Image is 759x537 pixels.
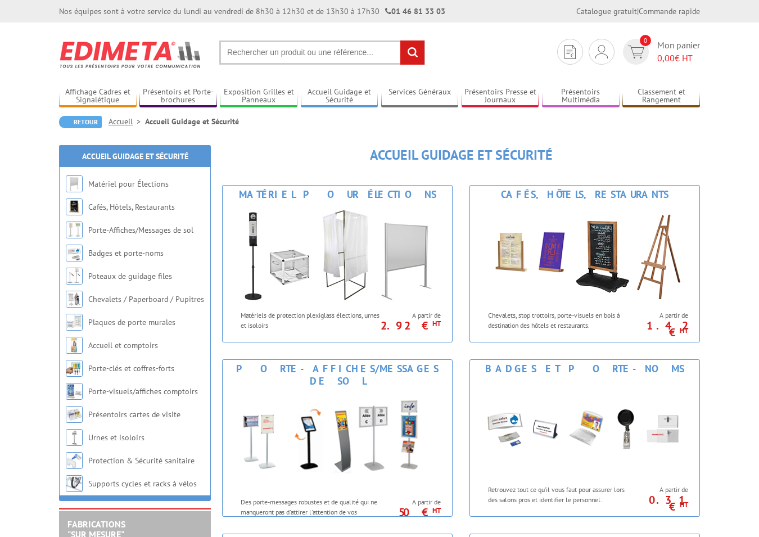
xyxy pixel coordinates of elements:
[59,6,445,17] div: Nos équipes sont à votre service du lundi au vendredi de 8h30 à 12h30 et de 13h30 à 17h30
[66,222,83,238] img: Porte-Affiches/Messages de sol
[109,116,145,127] a: Accueil
[88,271,172,281] a: Poteaux de guidage files
[88,202,175,212] a: Cafés, Hôtels, Restaurants
[657,39,700,65] span: Mon panier
[66,360,83,377] img: Porte-clés et coffres-forts
[469,185,700,342] a: Cafés, Hôtels, Restaurants Cafés, Hôtels, Restaurants Chevalets, stop trottoirs, porte-visuels en...
[488,485,627,504] p: Retrouvez tout ce qu’il vous faut pour assurer lors des salons pros et identifier le personnel.
[432,319,441,328] sup: HT
[628,46,644,58] img: devis rapide
[432,506,441,515] sup: HT
[88,455,195,466] a: Protection & Sécurité sanitaire
[88,317,175,327] a: Plaques de porte murales
[631,485,688,494] span: A partir de
[88,363,174,373] a: Porte-clés et coffres-forts
[625,322,688,336] p: 1.42 €
[383,311,441,320] span: A partir de
[66,475,83,492] img: Supports cycles et racks à vélos
[66,337,83,354] img: Accueil et comptoirs
[88,386,198,396] a: Porte-visuels/affiches comptoirs
[680,326,688,335] sup: HT
[88,225,193,235] a: Porte-Affiches/Messages de sol
[383,498,441,507] span: A partir de
[481,378,689,479] img: Badges et porte-noms
[625,497,688,510] p: 0.31 €
[88,409,180,419] a: Présentoirs cartes de visite
[225,188,449,201] div: Matériel pour Élections
[241,310,380,330] p: Matériels de protection plexiglass élections, urnes et isoloirs
[378,509,441,516] p: 50 €
[241,497,380,526] p: Des porte-messages robustes et de qualité qui ne manqueront pas d'attirer l'attention de vos pass...
[542,87,620,106] a: Présentoirs Multimédia
[301,87,378,106] a: Accueil Guidage et Sécurité
[595,45,608,58] img: devis rapide
[680,500,688,509] sup: HT
[66,429,83,446] img: Urnes et isoloirs
[657,52,675,64] span: 0,00
[66,198,83,215] img: Cafés, Hôtels, Restaurants
[66,383,83,400] img: Porte-visuels/affiches comptoirs
[139,87,217,106] a: Présentoirs et Porte-brochures
[385,6,445,16] strong: 01 46 81 33 03
[400,40,424,65] input: rechercher
[473,363,697,375] div: Badges et porte-noms
[88,340,158,350] a: Accueil et comptoirs
[233,204,441,305] img: Matériel pour Élections
[220,87,297,106] a: Exposition Grilles et Panneaux
[88,294,204,304] a: Chevalets / Paperboard / Pupitres
[622,87,700,106] a: Classement et Rangement
[488,310,627,330] p: Chevalets, stop trottoirs, porte-visuels en bois à destination des hôtels et restaurants.
[378,322,441,329] p: 2.92 €
[222,359,453,517] a: Porte-Affiches/Messages de sol Porte-Affiches/Messages de sol Des porte-messages robustes et de q...
[59,34,202,75] img: Edimeta
[66,452,83,469] img: Protection & Sécurité sanitaire
[657,52,700,65] span: € HT
[225,363,449,387] div: Porte-Affiches/Messages de sol
[88,248,164,258] a: Badges et porte-noms
[59,116,102,128] a: Retour
[473,188,697,201] div: Cafés, Hôtels, Restaurants
[564,45,576,59] img: devis rapide
[639,6,700,16] a: Commande rapide
[219,40,425,65] input: Rechercher un produit ou une référence...
[233,390,441,491] img: Porte-Affiches/Messages de sol
[576,6,700,17] div: |
[145,116,239,127] li: Accueil Guidage et Sécurité
[88,479,197,489] a: Supports cycles et racks à vélos
[640,35,651,46] span: 0
[59,87,137,106] a: Affichage Cadres et Signalétique
[66,175,83,192] img: Matériel pour Élections
[66,268,83,285] img: Poteaux de guidage files
[66,245,83,261] img: Badges et porte-noms
[620,39,700,65] a: devis rapide 0 Mon panier 0,00€ HT
[222,185,453,342] a: Matériel pour Élections Matériel pour Élections Matériels de protection plexiglass élections, urn...
[481,204,689,305] img: Cafés, Hôtels, Restaurants
[88,179,169,189] a: Matériel pour Élections
[631,311,688,320] span: A partir de
[66,406,83,423] img: Présentoirs cartes de visite
[66,314,83,331] img: Plaques de porte murales
[222,148,700,163] h1: Accueil Guidage et Sécurité
[66,291,83,308] img: Chevalets / Paperboard / Pupitres
[469,359,700,517] a: Badges et porte-noms Badges et porte-noms Retrouvez tout ce qu’il vous faut pour assurer lors des...
[381,87,459,106] a: Services Généraux
[82,151,188,161] a: Accueil Guidage et Sécurité
[576,6,637,16] a: Catalogue gratuit
[88,432,144,443] a: Urnes et isoloirs
[462,87,539,106] a: Présentoirs Presse et Journaux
